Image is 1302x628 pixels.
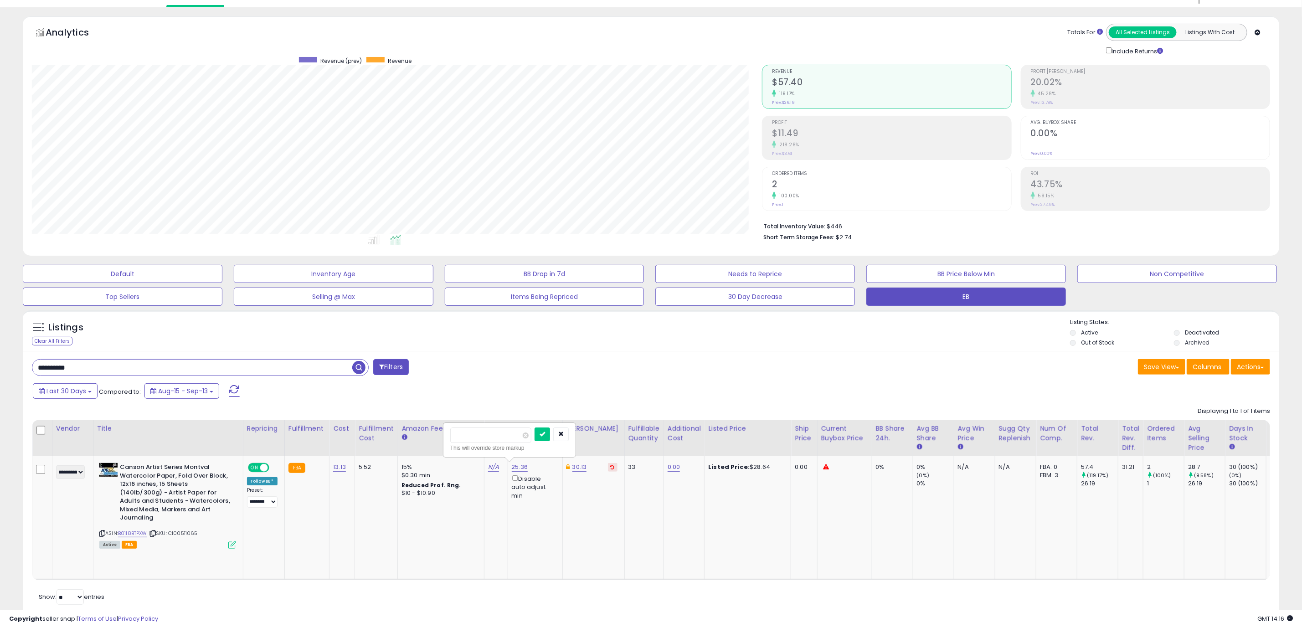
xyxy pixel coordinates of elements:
[1031,202,1055,207] small: Prev: 27.49%
[1176,26,1244,38] button: Listings With Cost
[772,179,1011,191] h2: 2
[32,337,72,345] div: Clear All Filters
[821,424,868,443] div: Current Buybox Price
[668,463,680,472] a: 0.00
[1185,329,1219,336] label: Deactivated
[1087,472,1108,479] small: (119.17%)
[1147,479,1184,488] div: 1
[122,541,137,549] span: FBA
[512,463,528,472] a: 25.36
[1122,463,1136,471] div: 31.21
[866,288,1066,306] button: EB
[268,464,283,472] span: OFF
[333,424,351,433] div: Cost
[1188,424,1221,453] div: Avg Selling Price
[772,120,1011,125] span: Profit
[9,614,42,623] strong: Copyright
[708,424,787,433] div: Listed Price
[1138,359,1185,375] button: Save View
[1040,463,1070,471] div: FBA: 0
[247,424,281,433] div: Repricing
[48,321,83,334] h5: Listings
[1067,28,1103,37] div: Totals For
[708,463,784,471] div: $28.64
[1193,362,1221,371] span: Columns
[1229,443,1235,451] small: Days In Stock.
[1229,472,1242,479] small: (0%)
[401,471,477,479] div: $0.30 min
[23,265,222,283] button: Default
[958,443,963,451] small: Avg Win Price.
[23,288,222,306] button: Top Sellers
[333,463,346,472] a: 13.13
[772,128,1011,140] h2: $11.49
[772,151,792,156] small: Prev: $3.61
[1153,472,1171,479] small: (100%)
[1070,318,1279,327] p: Listing States:
[320,57,362,65] span: Revenue (prev)
[144,383,219,399] button: Aug-15 - Sep-13
[1187,359,1230,375] button: Columns
[958,424,991,443] div: Avg Win Price
[450,443,569,453] div: This will override store markup
[876,463,906,471] div: 0%
[1257,614,1293,623] span: 2025-10-14 14:16 GMT
[566,424,621,433] div: [PERSON_NAME]
[866,265,1066,283] button: BB Price Below Min
[999,463,1029,471] div: N/A
[1031,77,1270,89] h2: 20.02%
[772,77,1011,89] h2: $57.40
[1031,171,1270,176] span: ROI
[234,288,433,306] button: Selling @ Max
[917,443,922,451] small: Avg BB Share.
[917,463,954,471] div: 0%
[1031,151,1053,156] small: Prev: 0.00%
[158,386,208,396] span: Aug-15 - Sep-13
[1099,46,1174,56] div: Include Returns
[445,265,644,283] button: BB Drop in 7d
[401,463,477,471] div: 15%
[917,479,954,488] div: 0%
[288,424,325,433] div: Fulfillment
[39,592,104,601] span: Show: entries
[1147,424,1180,443] div: Ordered Items
[772,171,1011,176] span: Ordered Items
[1035,90,1056,97] small: 45.28%
[1188,479,1225,488] div: 26.19
[118,530,147,537] a: B0118BTPXW
[995,420,1036,456] th: Please note that this number is a calculation based on your required days of coverage and your ve...
[401,481,461,489] b: Reduced Prof. Rng.
[9,615,158,623] div: seller snap | |
[772,100,795,105] small: Prev: $26.19
[1031,69,1270,74] span: Profit [PERSON_NAME]
[1077,265,1277,283] button: Non Competitive
[288,463,305,473] small: FBA
[1229,463,1266,471] div: 30 (100%)
[1188,463,1225,471] div: 28.7
[120,463,231,525] b: Canson Artist Series Montval Watercolor Paper, Fold Over Block, 12x16 inches, 15 Sheets (140lb/30...
[708,463,750,471] b: Listed Price:
[917,424,950,443] div: Avg BB Share
[149,530,198,537] span: | SKU: C100511065
[776,90,795,97] small: 119.17%
[958,463,988,471] div: N/A
[628,463,657,471] div: 33
[795,463,810,471] div: 0.00
[1031,179,1270,191] h2: 43.75%
[33,383,98,399] button: Last 30 Days
[1081,463,1118,471] div: 57.4
[488,463,499,472] a: N/A
[99,463,118,477] img: 51XhMA7VqML._SL40_.jpg
[876,424,909,443] div: BB Share 24h.
[99,463,236,548] div: ASIN:
[1122,424,1139,453] div: Total Rev. Diff.
[1040,424,1073,443] div: Num of Comp.
[1081,479,1118,488] div: 26.19
[917,472,930,479] small: (0%)
[401,424,480,433] div: Amazon Fees
[655,288,855,306] button: 30 Day Decrease
[1231,359,1270,375] button: Actions
[1081,329,1098,336] label: Active
[56,424,89,433] div: Vendor
[46,386,86,396] span: Last 30 Days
